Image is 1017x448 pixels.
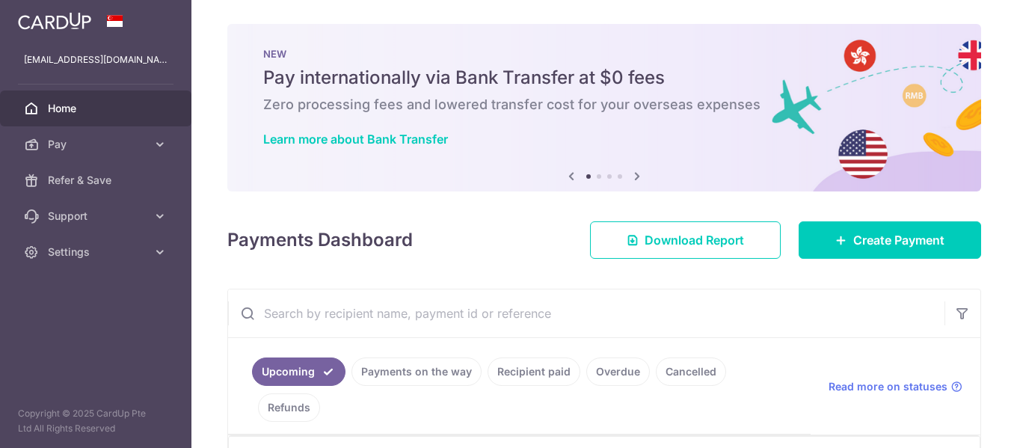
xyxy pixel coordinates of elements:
a: Download Report [590,221,781,259]
a: Overdue [586,358,650,386]
span: Support [48,209,147,224]
p: NEW [263,48,945,60]
a: Cancelled [656,358,726,386]
a: Read more on statuses [829,379,962,394]
img: CardUp [18,12,91,30]
a: Recipient paid [488,358,580,386]
h5: Pay internationally via Bank Transfer at $0 fees [263,66,945,90]
p: [EMAIL_ADDRESS][DOMAIN_NAME] [24,52,168,67]
span: Read more on statuses [829,379,947,394]
span: Pay [48,137,147,152]
h6: Zero processing fees and lowered transfer cost for your overseas expenses [263,96,945,114]
img: Bank transfer banner [227,24,981,191]
a: Create Payment [799,221,981,259]
span: Settings [48,245,147,260]
a: Learn more about Bank Transfer [263,132,448,147]
span: Home [48,101,147,116]
a: Refunds [258,393,320,422]
h4: Payments Dashboard [227,227,413,254]
input: Search by recipient name, payment id or reference [228,289,944,337]
span: Create Payment [853,231,944,249]
span: Download Report [645,231,744,249]
a: Payments on the way [351,358,482,386]
a: Upcoming [252,358,345,386]
span: Refer & Save [48,173,147,188]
